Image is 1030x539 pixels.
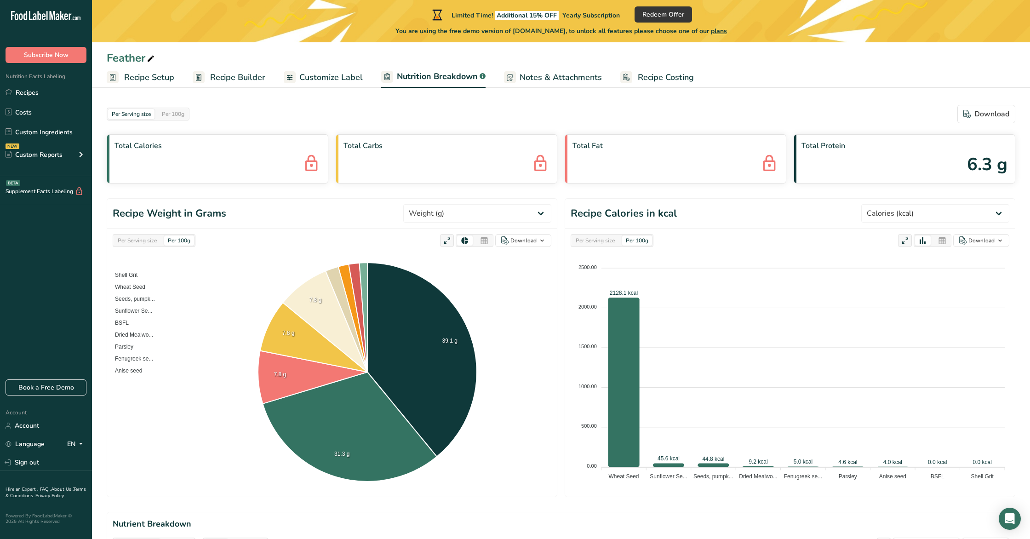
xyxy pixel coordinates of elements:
div: NEW [6,143,19,149]
tspan: 1500.00 [578,344,597,349]
a: Privacy Policy [35,493,64,499]
div: Per 100g [158,109,188,119]
div: Download [968,236,995,245]
div: Powered By FoodLabelMaker © 2025 All Rights Reserved [6,513,86,524]
button: Subscribe Now [6,47,86,63]
div: Per Serving size [572,235,618,246]
div: Per 100g [622,235,652,246]
span: 6.3 g [967,151,1007,178]
a: Notes & Attachments [504,67,602,88]
tspan: Parsley [839,473,857,480]
tspan: Dried Mealwo... [739,473,777,480]
a: About Us . [51,486,73,493]
span: Shell Grit [108,272,137,278]
tspan: Seeds, pumpk... [693,473,733,480]
span: Total Calories [114,140,320,151]
a: Customize Label [284,67,363,88]
div: Limited Time! [430,9,620,20]
span: Recipe Setup [124,71,174,84]
tspan: Fenugreek se... [784,473,822,480]
a: Language [6,436,45,452]
div: Per Serving size [108,109,154,119]
button: Redeem Offer [635,6,692,23]
span: Parsley [108,344,133,350]
button: Download [495,234,551,247]
span: Subscribe Now [24,50,69,60]
a: Terms & Conditions . [6,486,86,499]
span: You are using the free demo version of [DOMAIN_NAME], to unlock all features please choose one of... [395,26,727,36]
span: Total Fat [572,140,778,151]
a: Book a Free Demo [6,379,86,396]
a: Recipe Setup [107,67,174,88]
span: Seeds, pumpk... [108,296,155,302]
span: Customize Label [299,71,363,84]
a: Recipe Builder [193,67,265,88]
span: Total Carbs [343,140,549,151]
tspan: Anise seed [879,473,906,480]
tspan: BSFL [931,473,944,480]
span: Anise seed [108,367,142,374]
h1: Recipe Calories in kcal [571,206,677,221]
span: Fenugreek se... [108,356,153,362]
div: Custom Reports [6,150,63,160]
span: Dried Mealwo... [108,332,153,338]
button: Download [957,105,1015,123]
a: Hire an Expert . [6,486,38,493]
div: Per Serving size [114,235,160,246]
h1: Recipe Weight in Grams [113,206,226,221]
div: Download [963,109,1009,120]
span: Additional 15% OFF [495,11,559,20]
span: Wheat Seed [108,284,145,290]
a: FAQ . [40,486,51,493]
a: Recipe Costing [620,67,694,88]
span: Sunflower Se... [108,308,152,314]
a: Nutrition Breakdown [381,66,486,88]
h2: Nutrient Breakdown [113,518,1009,530]
span: plans [711,27,727,35]
tspan: 2000.00 [578,304,597,310]
span: Yearly Subscription [562,11,620,20]
tspan: 500.00 [581,423,597,429]
tspan: 0.00 [587,463,596,469]
div: EN [67,439,86,450]
tspan: Wheat Seed [608,473,639,480]
div: Per 100g [164,235,194,246]
tspan: Shell Grit [971,473,994,480]
tspan: 1000.00 [578,384,597,389]
span: Notes & Attachments [520,71,602,84]
span: Nutrition Breakdown [397,70,478,83]
span: BSFL [108,320,129,326]
div: Download [510,236,537,245]
div: Feather [107,50,156,66]
tspan: 2500.00 [578,264,597,270]
span: Redeem Offer [642,10,684,19]
div: BETA [6,180,20,186]
span: Recipe Builder [210,71,265,84]
span: Recipe Costing [638,71,694,84]
span: Total Protein [801,140,1007,151]
tspan: Sunflower Se... [650,473,687,480]
button: Download [953,234,1009,247]
div: Open Intercom Messenger [999,508,1021,530]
